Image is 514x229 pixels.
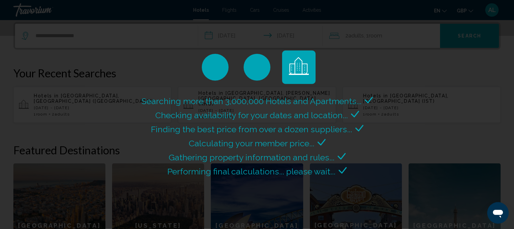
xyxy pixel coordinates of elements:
iframe: Button to launch messaging window [487,202,509,224]
span: Finding the best price from over a dozen suppliers... [151,124,352,134]
span: Searching more than 3,000,000 Hotels and Apartments... [142,96,361,106]
span: Gathering property information and rules... [169,152,334,162]
span: Checking availability for your dates and location... [155,110,348,120]
span: Calculating your member price... [189,138,314,148]
span: Performing final calculations... please wait... [167,166,335,176]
